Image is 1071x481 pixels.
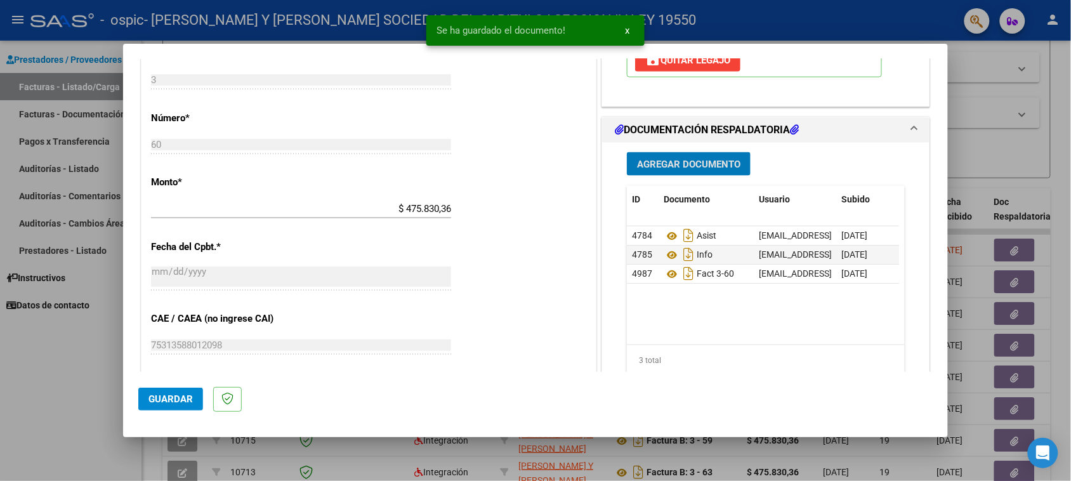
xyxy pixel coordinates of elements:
[841,194,870,204] span: Subido
[635,49,740,72] button: Quitar Legajo
[841,249,867,260] span: [DATE]
[645,55,730,66] span: Quitar Legajo
[627,152,751,176] button: Agregar Documento
[151,312,282,326] p: CAE / CAEA (no ingrese CAI)
[151,111,282,126] p: Número
[836,186,900,213] datatable-header-cell: Subido
[632,230,652,240] span: 4784
[664,250,713,260] span: Info
[680,225,697,246] i: Descargar documento
[627,186,659,213] datatable-header-cell: ID
[632,194,640,204] span: ID
[632,268,652,279] span: 4987
[637,159,740,170] span: Agregar Documento
[625,25,629,36] span: x
[632,249,652,260] span: 4785
[659,186,754,213] datatable-header-cell: Documento
[1028,438,1058,468] div: Open Intercom Messenger
[680,263,697,284] i: Descargar documento
[615,122,799,138] h1: DOCUMENTACIÓN RESPALDATORIA
[759,194,790,204] span: Usuario
[664,231,716,241] span: Asist
[615,19,640,42] button: x
[680,244,697,265] i: Descargar documento
[138,388,203,411] button: Guardar
[841,268,867,279] span: [DATE]
[148,393,193,405] span: Guardar
[841,230,867,240] span: [DATE]
[437,24,565,37] span: Se ha guardado el documento!
[151,240,282,254] p: Fecha del Cpbt.
[151,175,282,190] p: Monto
[664,269,734,279] span: Fact 3-60
[602,117,930,143] mat-expansion-panel-header: DOCUMENTACIÓN RESPALDATORIA
[664,194,710,204] span: Documento
[754,186,836,213] datatable-header-cell: Usuario
[602,143,930,406] div: DOCUMENTACIÓN RESPALDATORIA
[627,345,905,377] div: 3 total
